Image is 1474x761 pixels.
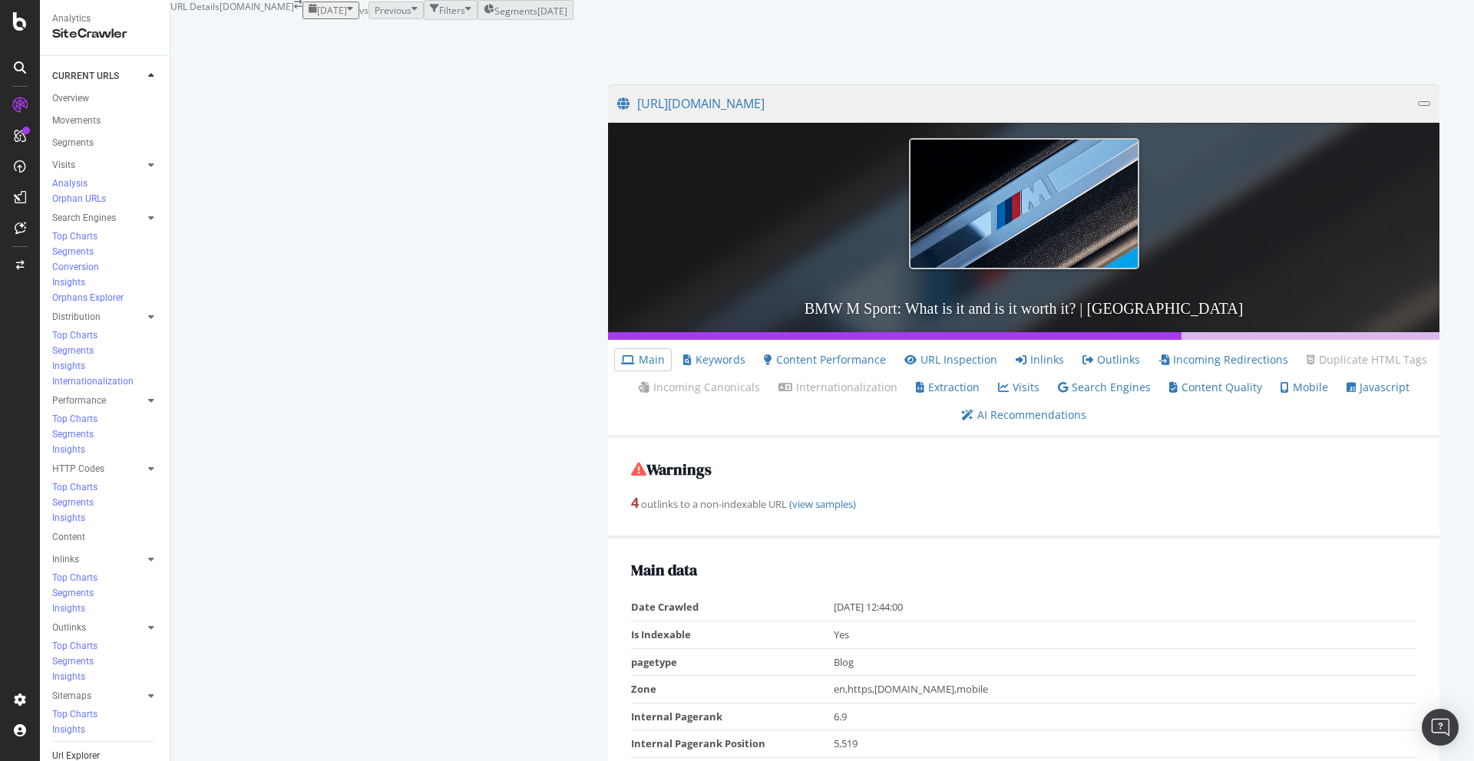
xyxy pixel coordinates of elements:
[52,210,116,226] div: Search Engines
[52,210,144,226] a: Search Engines
[1347,380,1410,395] a: Javascript
[631,562,1416,578] h2: Main data
[631,621,834,648] td: Is Indexable
[52,461,104,477] div: HTTP Codes
[52,708,97,721] div: Top Charts
[359,4,368,17] span: vs
[631,730,834,758] td: Internal Pagerank Position
[52,640,97,653] div: Top Charts
[52,461,144,477] a: HTTP Codes
[52,602,85,615] div: Insights
[52,707,159,723] a: Top Charts
[52,276,85,289] div: Insights
[52,571,159,586] a: Top Charts
[52,412,159,427] a: Top Charts
[52,68,119,84] div: CURRENT URLS
[52,688,144,704] a: Sitemaps
[52,176,159,192] a: Analysis
[52,292,124,305] div: Orphans Explorer
[52,113,101,129] div: Movements
[52,480,159,496] a: Top Charts
[631,493,639,512] strong: 4
[1281,380,1328,395] a: Mobile
[52,245,159,260] a: Segments
[439,4,465,17] div: Filters
[52,552,79,568] div: Inlinks
[52,529,85,545] div: Content
[1307,352,1427,367] a: Duplicate HTML Tags
[1422,709,1459,746] div: Open Intercom Messenger
[52,620,144,636] a: Outlinks
[834,676,1416,703] td: en,https,[DOMAIN_NAME],mobile
[52,572,97,585] div: Top Charts
[1169,380,1262,395] a: Content Quality
[52,688,91,704] div: Sitemaps
[537,5,567,18] div: [DATE]
[608,285,1439,332] h3: BMW M Sport: What is it and is it worth it? | [GEOGRAPHIC_DATA]
[52,654,159,670] a: Segments
[52,639,159,654] a: Top Charts
[52,25,157,43] div: SiteCrawler
[52,193,106,206] div: Orphan URLs
[52,552,144,568] a: Inlinks
[52,723,159,738] a: Insights
[631,648,834,676] td: pagetype
[52,261,99,274] div: Conversion
[52,587,94,600] div: Segments
[52,655,94,668] div: Segments
[52,344,159,359] a: Segments
[683,352,745,367] a: Keywords
[617,84,1418,123] a: [URL][DOMAIN_NAME]
[621,352,665,367] a: Main
[52,443,159,458] a: Insights
[787,497,856,511] a: (view samples)
[904,352,997,367] a: URL Inspection
[52,177,88,190] div: Analysis
[52,260,159,275] a: Conversion
[52,512,85,525] div: Insights
[52,428,94,441] div: Segments
[52,309,144,325] a: Distribution
[52,135,94,151] div: Segments
[639,380,760,395] a: Incoming Canonicals
[631,676,834,703] td: Zone
[52,309,101,325] div: Distribution
[52,511,159,526] a: Insights
[52,427,159,443] a: Segments
[52,670,159,685] a: Insights
[317,4,347,17] span: 2025 Aug. 29th
[52,670,85,684] div: Insights
[52,601,159,617] a: Insights
[302,2,359,19] button: [DATE]
[52,192,159,207] a: Orphan URLs
[1082,352,1140,367] a: Outlinks
[764,352,886,367] a: Content Performance
[375,4,411,17] span: Previous
[961,407,1086,423] a: AI Recommendations
[52,443,85,456] div: Insights
[52,91,89,107] div: Overview
[631,594,834,621] td: Date Crawled
[834,648,1416,676] td: Blog
[52,723,85,736] div: Insights
[52,586,159,601] a: Segments
[52,375,134,388] div: Internationalization
[52,291,159,306] a: Orphans Explorer
[52,529,159,545] a: Content
[52,481,97,494] div: Top Charts
[834,703,1416,730] td: 6.9
[631,703,834,730] td: Internal Pagerank
[1058,380,1151,395] a: Search Engines
[631,461,1416,478] h2: Warnings
[834,730,1416,758] td: 5,519
[1158,352,1288,367] a: Incoming Redirections
[52,157,144,173] a: Visits
[52,230,97,243] div: Top Charts
[52,374,159,390] a: Internationalization
[778,380,897,395] a: Internationalization
[998,380,1039,395] a: Visits
[52,157,75,173] div: Visits
[52,135,159,151] a: Segments
[52,359,159,374] a: Insights
[52,275,159,291] a: Insights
